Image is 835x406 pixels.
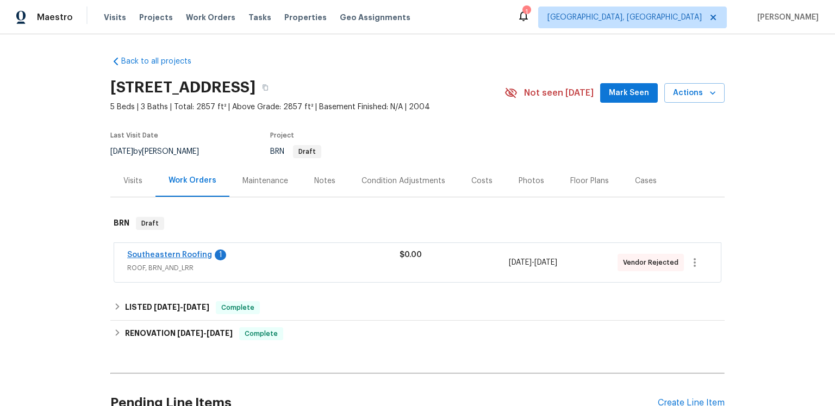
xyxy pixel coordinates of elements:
span: Draft [137,218,163,229]
h6: BRN [114,217,129,230]
span: Geo Assignments [340,12,410,23]
span: - [509,257,557,268]
span: [DATE] [509,259,532,266]
div: Floor Plans [570,176,609,186]
span: [DATE] [534,259,557,266]
span: Visits [104,12,126,23]
h6: LISTED [125,301,209,314]
span: Draft [294,148,320,155]
span: Vendor Rejected [623,257,683,268]
span: Tasks [248,14,271,21]
h2: [STREET_ADDRESS] [110,82,256,93]
span: Complete [240,328,282,339]
div: 1 [215,249,226,260]
span: ROOF, BRN_AND_LRR [127,263,400,273]
div: Work Orders [169,175,216,186]
span: [DATE] [110,148,133,155]
div: by [PERSON_NAME] [110,145,212,158]
span: Last Visit Date [110,132,158,139]
div: BRN Draft [110,206,725,241]
a: Southeastern Roofing [127,251,212,259]
span: $0.00 [400,251,422,259]
span: BRN [270,148,321,155]
span: Not seen [DATE] [524,88,594,98]
div: Condition Adjustments [362,176,445,186]
span: [PERSON_NAME] [753,12,819,23]
span: [DATE] [177,329,203,337]
div: RENOVATION [DATE]-[DATE]Complete [110,321,725,347]
span: [GEOGRAPHIC_DATA], [GEOGRAPHIC_DATA] [547,12,702,23]
h6: RENOVATION [125,327,233,340]
span: Maestro [37,12,73,23]
span: Properties [284,12,327,23]
div: Notes [314,176,335,186]
span: Project [270,132,294,139]
span: 5 Beds | 3 Baths | Total: 2857 ft² | Above Grade: 2857 ft² | Basement Finished: N/A | 2004 [110,102,504,113]
button: Actions [664,83,725,103]
span: Work Orders [186,12,235,23]
span: [DATE] [183,303,209,311]
span: Mark Seen [609,86,649,100]
span: Complete [217,302,259,313]
span: [DATE] [154,303,180,311]
span: [DATE] [207,329,233,337]
div: LISTED [DATE]-[DATE]Complete [110,295,725,321]
a: Back to all projects [110,56,215,67]
div: Costs [471,176,493,186]
span: Actions [673,86,716,100]
button: Mark Seen [600,83,658,103]
div: 1 [522,7,530,17]
span: - [177,329,233,337]
div: Maintenance [242,176,288,186]
div: Cases [635,176,657,186]
div: Photos [519,176,544,186]
div: Visits [123,176,142,186]
button: Copy Address [256,78,275,97]
span: Projects [139,12,173,23]
span: - [154,303,209,311]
